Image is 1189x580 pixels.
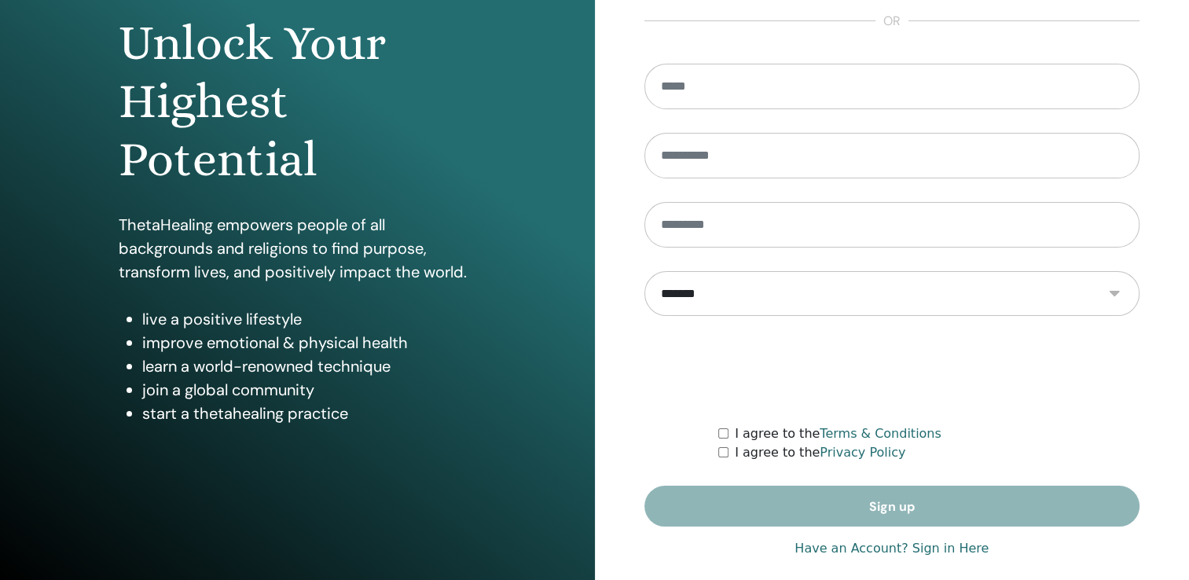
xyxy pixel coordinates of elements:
li: start a thetahealing practice [142,402,475,425]
li: live a positive lifestyle [142,307,475,331]
iframe: reCAPTCHA [772,340,1011,401]
span: or [875,12,908,31]
li: join a global community [142,378,475,402]
li: improve emotional & physical health [142,331,475,354]
a: Have an Account? Sign in Here [795,539,989,558]
li: learn a world-renowned technique [142,354,475,378]
a: Privacy Policy [820,445,905,460]
p: ThetaHealing empowers people of all backgrounds and religions to find purpose, transform lives, a... [119,213,475,284]
label: I agree to the [735,424,941,443]
h1: Unlock Your Highest Potential [119,14,475,189]
a: Terms & Conditions [820,426,941,441]
label: I agree to the [735,443,905,462]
